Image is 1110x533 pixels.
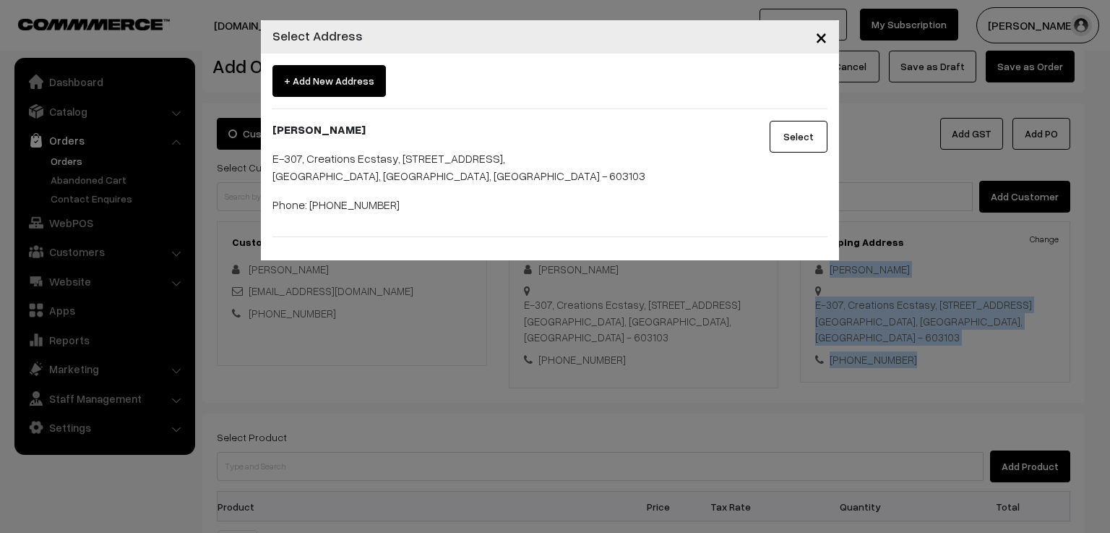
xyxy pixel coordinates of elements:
[272,65,386,97] span: + Add New Address
[815,23,827,50] span: ×
[804,14,839,59] button: Close
[272,150,731,184] p: E-307, Creations Ecstasy, [STREET_ADDRESS], [GEOGRAPHIC_DATA], [GEOGRAPHIC_DATA], [GEOGRAPHIC_DAT...
[272,122,366,137] b: [PERSON_NAME]
[272,26,363,46] h4: Select Address
[272,196,731,213] p: Phone: [PHONE_NUMBER]
[770,121,827,153] button: Select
